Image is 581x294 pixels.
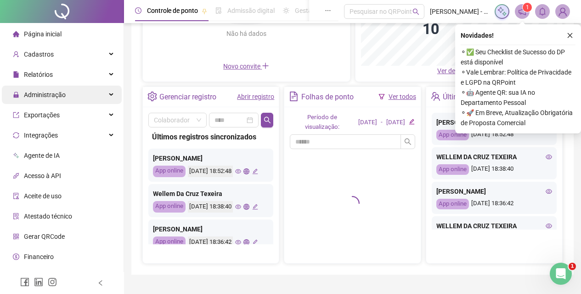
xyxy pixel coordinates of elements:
[262,62,269,69] span: plus
[252,239,258,245] span: edit
[24,132,58,139] span: Integrações
[13,213,19,219] span: solution
[24,51,54,58] span: Cadastros
[252,204,258,210] span: edit
[378,93,385,100] span: filter
[386,118,405,127] div: [DATE]
[381,118,383,127] div: -
[223,63,269,70] span: Novo convite
[153,236,186,248] div: App online
[13,173,19,179] span: api
[497,6,507,17] img: sparkle-icon.fc2bf0ac1784a2077858766a79e2daf3.svg
[24,152,60,159] span: Agente de IA
[550,263,572,285] iframe: Intercom live chat
[569,263,576,270] span: 1
[461,47,575,67] span: ⚬ ✅ Seu Checklist de Sucesso do DP está disponível
[243,239,249,245] span: global
[546,188,552,195] span: eye
[13,193,19,199] span: audit
[283,7,289,14] span: sun
[188,166,233,177] div: [DATE] 18:52:48
[290,113,355,132] div: Período de visualização:
[436,130,469,140] div: App online
[235,239,241,245] span: eye
[523,3,532,12] sup: 1
[437,67,480,75] a: Ver detalhes down
[188,201,233,213] div: [DATE] 18:38:40
[97,280,104,286] span: left
[252,168,258,174] span: edit
[443,89,545,105] div: Últimos registros sincronizados
[24,192,62,200] span: Aceite de uso
[243,204,249,210] span: global
[437,67,473,75] span: Ver detalhes
[301,89,354,105] div: Folhas de ponto
[152,131,270,143] div: Últimos registros sincronizados
[345,196,360,211] span: loading
[13,254,19,260] span: dollar
[295,7,341,14] span: Gestão de férias
[13,51,19,58] span: user-add
[153,153,269,163] div: [PERSON_NAME]
[436,117,552,127] div: [PERSON_NAME]
[153,224,269,234] div: [PERSON_NAME]
[389,93,416,100] a: Ver todos
[202,8,207,14] span: pushpin
[24,233,65,240] span: Gerar QRCode
[159,89,216,105] div: Gerenciar registro
[436,199,552,209] div: [DATE] 18:36:42
[461,108,575,128] span: ⚬ 🚀 Em Breve, Atualização Obrigatória de Proposta Comercial
[243,168,249,174] span: global
[34,277,43,287] span: linkedin
[409,119,415,125] span: edit
[325,7,331,14] span: ellipsis
[567,32,573,39] span: close
[461,67,575,87] span: ⚬ Vale Lembrar: Política de Privacidade e LGPD na QRPoint
[24,30,62,38] span: Página inicial
[20,277,29,287] span: facebook
[546,223,552,229] span: eye
[358,118,377,127] div: [DATE]
[24,111,60,119] span: Exportações
[538,7,547,16] span: bell
[436,152,552,162] div: WELLEM DA CRUZ TEXEIRA
[188,236,233,248] div: [DATE] 18:36:42
[235,204,241,210] span: eye
[13,233,19,240] span: qrcode
[13,31,19,37] span: home
[147,92,157,101] span: setting
[48,277,57,287] span: instagram
[24,172,61,179] span: Acesso à API
[546,154,552,160] span: eye
[227,7,275,14] span: Admissão digital
[215,7,222,14] span: file-done
[436,164,469,175] div: App online
[13,71,19,78] span: file
[436,199,469,209] div: App online
[264,116,271,124] span: search
[24,253,54,260] span: Financeiro
[135,7,141,14] span: clock-circle
[404,138,412,145] span: search
[526,4,529,11] span: 1
[289,92,299,101] span: file-text
[436,221,552,231] div: WELLEM DA CRUZ TEXEIRA
[237,93,274,100] a: Abrir registro
[24,213,72,220] span: Atestado técnico
[153,201,186,213] div: App online
[235,168,241,174] span: eye
[24,71,53,78] span: Relatórios
[412,8,419,15] span: search
[13,112,19,118] span: export
[13,132,19,138] span: sync
[153,166,186,177] div: App online
[461,30,494,40] span: Novidades !
[430,6,489,17] span: [PERSON_NAME] - Vinho & [PERSON_NAME]
[153,189,269,199] div: Wellem Da Cruz Texeira
[204,29,288,39] div: Não há dados
[436,186,552,196] div: [PERSON_NAME]
[436,164,552,175] div: [DATE] 18:38:40
[518,7,526,16] span: notification
[147,7,198,14] span: Controle de ponto
[436,130,552,140] div: [DATE] 18:52:48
